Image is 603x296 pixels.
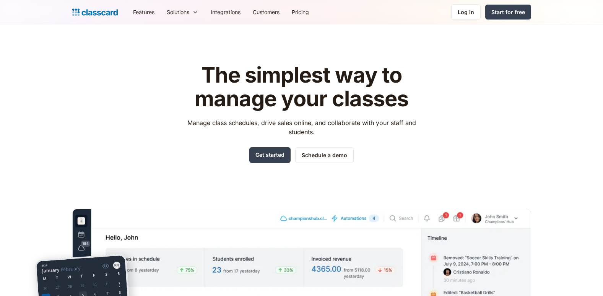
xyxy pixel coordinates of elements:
div: Solutions [167,8,189,16]
a: Integrations [205,3,247,21]
a: Schedule a demo [295,147,354,163]
div: Solutions [161,3,205,21]
a: Features [127,3,161,21]
a: Get started [249,147,291,163]
a: home [72,7,118,18]
h1: The simplest way to manage your classes [180,63,423,111]
div: Log in [458,8,474,16]
a: Log in [451,4,481,20]
a: Pricing [286,3,315,21]
a: Start for free [485,5,531,20]
a: Customers [247,3,286,21]
p: Manage class schedules, drive sales online, and collaborate with your staff and students. [180,118,423,137]
div: Start for free [491,8,525,16]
